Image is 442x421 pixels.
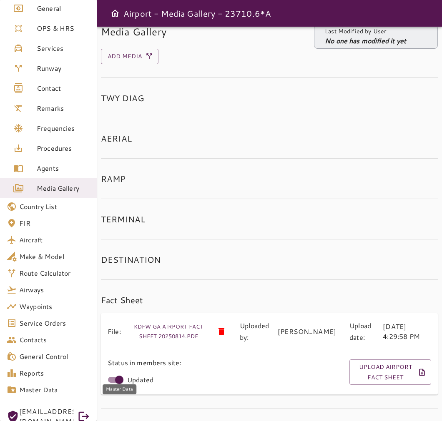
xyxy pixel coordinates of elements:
[19,318,90,328] span: Service Orders
[240,320,274,343] h6: Uploaded by:
[127,375,153,385] span: Updated
[37,83,90,93] span: Contact
[37,3,90,13] span: General
[123,7,271,20] h6: Airport - Media Gallery - 23710.6*A
[101,132,438,145] h6: AERIAL
[101,25,166,49] h5: Media Gallery
[37,103,90,113] span: Remarks
[19,252,90,262] span: Make & Model
[101,91,438,105] h6: TWY DIAG
[325,36,406,46] p: No one has modified it yet
[349,320,379,343] h6: Upload date:
[19,285,90,295] span: Airways
[19,235,90,245] span: Aircraft
[19,218,90,228] span: FIR
[37,43,90,53] span: Services
[37,123,90,133] span: Frequencies
[101,293,438,306] h6: Fact Sheet
[19,268,90,278] span: Route Calculator
[19,368,90,378] span: Reports
[19,202,90,212] span: Country List
[101,49,158,64] button: Add Media
[19,351,90,361] span: General Control
[37,183,90,193] span: Media Gallery
[101,253,438,266] h6: DESTINATION
[278,326,336,336] p: [PERSON_NAME]
[101,212,438,226] h6: TERMINAL
[37,163,90,173] span: Agents
[37,63,90,73] span: Runway
[107,5,123,22] button: Open drawer
[37,143,90,153] span: Procedures
[101,172,438,185] h6: RAMP
[19,385,90,395] span: Master Data
[349,359,431,385] button: Upload Airport Fact Sheet
[124,320,213,343] button: KDFW GA Airport Fact Sheet 20250814.pdf
[108,357,226,369] h6: Status in members site:
[325,27,406,36] p: Last Modified by User
[103,384,136,394] div: Master Data
[19,335,90,345] span: Contacts
[19,301,90,311] span: Waypoints
[37,23,90,33] span: OPS & HRS
[108,326,121,337] h6: File:
[383,321,431,341] p: [DATE] 4:29:58 PM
